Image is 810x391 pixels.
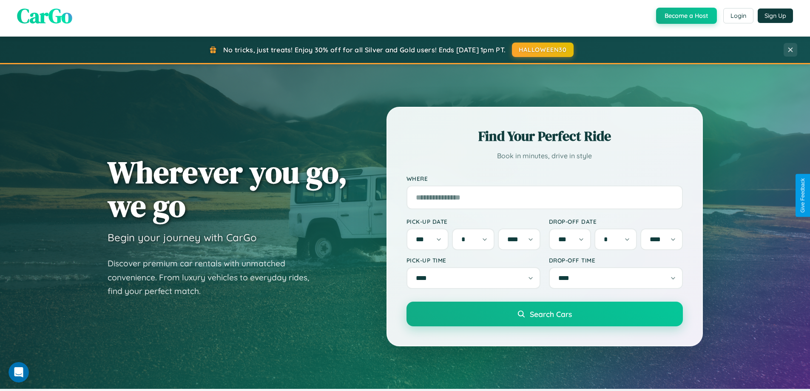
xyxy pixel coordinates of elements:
span: Search Cars [530,309,572,319]
button: Become a Host [656,8,717,24]
p: Discover premium car rentals with unmatched convenience. From luxury vehicles to everyday rides, ... [108,257,320,298]
div: Give Feedback [800,178,806,213]
span: CarGo [17,2,72,30]
label: Pick-up Date [406,218,540,225]
label: Pick-up Time [406,257,540,264]
label: Drop-off Time [549,257,683,264]
label: Drop-off Date [549,218,683,225]
span: No tricks, just treats! Enjoy 30% off for all Silver and Gold users! Ends [DATE] 1pm PT. [223,46,506,54]
button: Login [723,8,753,23]
button: Search Cars [406,302,683,326]
button: Sign Up [758,9,793,23]
iframe: Intercom live chat [9,362,29,382]
p: Book in minutes, drive in style [406,150,683,162]
h2: Find Your Perfect Ride [406,127,683,146]
h1: Wherever you go, we go [108,155,347,223]
label: Where [406,175,683,182]
h3: Begin your journey with CarGo [108,231,257,244]
button: HALLOWEEN30 [512,43,574,57]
